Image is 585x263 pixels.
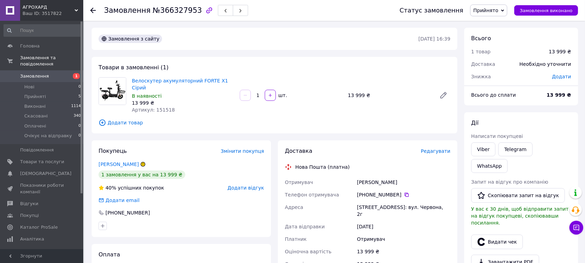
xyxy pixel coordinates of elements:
span: Замовлення [20,73,49,79]
span: Прийнято [473,8,498,13]
span: Редагувати [421,148,450,154]
span: Доставка [471,61,495,67]
span: Оціночна вартість [285,249,331,254]
span: Додати товар [99,119,450,126]
span: Товари в замовленні (1) [99,64,169,71]
div: Необхідно уточнити [515,56,575,72]
span: Очікує на відправку [24,133,72,139]
span: 40% [105,185,116,191]
span: Нові [24,84,34,90]
a: Telegram [498,142,532,156]
span: [DEMOGRAPHIC_DATA] [20,170,71,177]
span: Всього до сплати [471,92,516,98]
span: 340 [74,113,81,119]
span: Замовлення [104,6,151,15]
span: Повідомлення [20,147,54,153]
a: WhatsApp [471,159,508,173]
span: АГРОХАРД [23,4,75,10]
span: Дата відправки [285,224,325,229]
span: Покупець [99,148,127,154]
span: Телефон отримувача [285,192,339,198]
span: 1114 [71,103,81,109]
span: 1 [73,73,80,79]
button: Скопіювати запит на відгук [471,188,565,203]
span: Доставка [285,148,312,154]
span: Інструменти веб-майстра та SEO [20,248,64,261]
div: Ваш ID: 3517822 [23,10,83,17]
span: Скасовані [24,113,48,119]
span: 1 товар [471,49,491,54]
div: 13 999 ₴ [356,245,452,258]
div: шт. [277,92,288,99]
b: 13 999 ₴ [547,92,571,98]
span: У вас є 30 днів, щоб відправити запит на відгук покупцеві, скопіювавши посилання. [471,206,569,226]
div: Додати email [98,197,140,204]
span: 0 [78,84,81,90]
div: Повернутися назад [90,7,96,14]
span: Всього [471,35,491,42]
span: Прийняті [24,94,46,100]
span: Отримувач [285,179,313,185]
img: Велоскутер акумуляторний FORTE X1 Ciрий [99,78,126,105]
div: Замовлення з сайту [99,35,162,43]
div: [DATE] [356,220,452,233]
a: Редагувати [436,88,450,102]
span: 0 [78,133,81,139]
div: 13 999 ₴ [132,99,234,106]
span: Дії [471,120,478,126]
div: 13 999 ₴ [345,90,434,100]
button: Замовлення виконано [514,5,578,16]
div: [PHONE_NUMBER] [357,191,450,198]
span: Артикул: 151518 [132,107,175,113]
span: Товари та послуги [20,159,64,165]
div: Нова Пошта (платна) [294,164,351,170]
div: Додати email [105,197,140,204]
span: Платник [285,236,307,242]
span: Запит на відгук про компанію [471,179,548,185]
span: Показники роботи компанії [20,182,64,195]
a: Велоскутер акумуляторний FORTE X1 Ciрий [132,78,228,90]
div: [PHONE_NUMBER] [105,209,151,216]
div: [PERSON_NAME] [356,176,452,189]
div: Статус замовлення [400,7,464,14]
span: Оплачені [24,123,46,129]
span: Виконані [24,103,46,109]
span: Знижка [471,74,491,79]
span: В наявності [132,93,162,99]
span: Відгуки [20,201,38,207]
a: Viber [471,142,495,156]
span: Додати [552,74,571,79]
span: Додати відгук [228,185,264,191]
span: Покупці [20,212,39,219]
span: Замовлення та повідомлення [20,55,83,67]
div: 1 замовлення у вас на 13 999 ₴ [99,170,185,179]
div: 13 999 ₴ [549,48,571,55]
div: Отримувач [356,233,452,245]
span: Написати покупцеві [471,133,523,139]
span: Замовлення виконано [520,8,573,13]
span: 5 [78,94,81,100]
span: Каталог ProSale [20,224,58,230]
div: [STREET_ADDRESS]: вул. Червона, 2г [356,201,452,220]
button: Чат з покупцем [569,221,583,235]
button: Видати чек [471,235,523,249]
a: [PERSON_NAME] [99,161,139,167]
span: Аналітика [20,236,44,242]
span: Головна [20,43,40,49]
span: Адреса [285,204,303,210]
span: Оплата [99,251,120,258]
span: 0 [78,123,81,129]
input: Пошук [3,24,82,37]
span: №366327953 [153,6,202,15]
time: [DATE] 16:39 [418,36,450,42]
span: Змінити покупця [221,148,264,154]
div: успішних покупок [99,184,164,191]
